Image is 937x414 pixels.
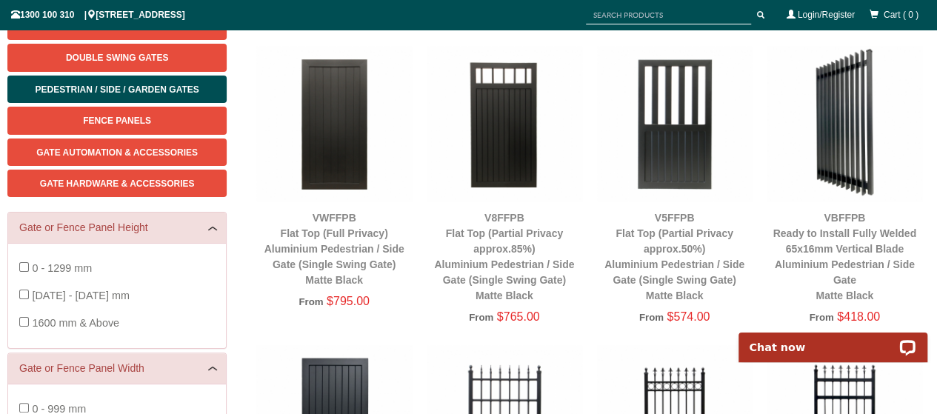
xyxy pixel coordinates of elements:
[83,116,151,126] span: Fence Panels
[36,147,198,158] span: Gate Automation & Accessories
[837,310,880,323] span: $418.00
[667,310,710,323] span: $574.00
[809,312,833,323] span: From
[11,10,185,20] span: 1300 100 310 | [STREET_ADDRESS]
[7,138,227,166] a: Gate Automation & Accessories
[299,296,323,307] span: From
[7,170,227,197] a: Gate Hardware & Accessories
[36,84,199,95] span: Pedestrian / Side / Garden Gates
[469,312,493,323] span: From
[586,6,751,24] input: SEARCH PRODUCTS
[19,361,215,376] a: Gate or Fence Panel Width
[639,312,664,323] span: From
[427,46,582,201] img: V8FFPB - Flat Top (Partial Privacy approx.85%) - Aluminium Pedestrian / Side Gate (Single Swing G...
[32,317,119,329] span: 1600 mm & Above
[729,315,937,362] iframe: LiveChat chat widget
[767,46,922,201] img: VBFFPB - Ready to Install Fully Welded 65x16mm Vertical Blade - Aluminium Pedestrian / Side Gate ...
[327,295,370,307] span: $795.00
[773,212,916,301] a: VBFFPBReady to Install Fully Welded 65x16mm Vertical BladeAluminium Pedestrian / Side GateMatte B...
[497,310,540,323] span: $765.00
[798,10,855,20] a: Login/Register
[256,46,412,201] img: VWFFPB - Flat Top (Full Privacy) - Aluminium Pedestrian / Side Gate (Single Swing Gate) - Matte B...
[884,10,918,20] span: Cart ( 0 )
[7,107,227,134] a: Fence Panels
[434,212,574,301] a: V8FFPBFlat Top (Partial Privacy approx.85%)Aluminium Pedestrian / Side Gate (Single Swing Gate)Ma...
[597,46,753,201] img: V5FFPB - Flat Top (Partial Privacy approx.50%) - Aluminium Pedestrian / Side Gate (Single Swing G...
[32,262,92,274] span: 0 - 1299 mm
[32,290,129,301] span: [DATE] - [DATE] mm
[7,44,227,71] a: Double Swing Gates
[66,53,168,63] span: Double Swing Gates
[7,76,227,103] a: Pedestrian / Side / Garden Gates
[19,220,215,236] a: Gate or Fence Panel Height
[604,212,744,301] a: V5FFPBFlat Top (Partial Privacy approx.50%)Aluminium Pedestrian / Side Gate (Single Swing Gate)Ma...
[40,178,195,189] span: Gate Hardware & Accessories
[264,212,404,286] a: VWFFPBFlat Top (Full Privacy)Aluminium Pedestrian / Side Gate (Single Swing Gate)Matte Black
